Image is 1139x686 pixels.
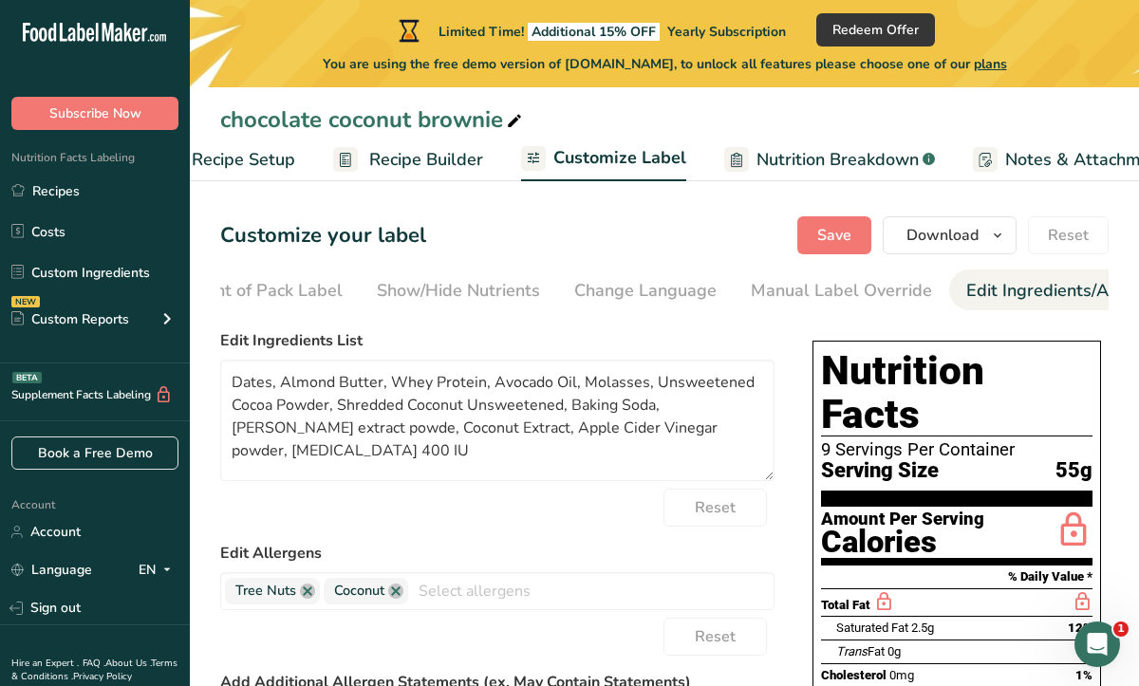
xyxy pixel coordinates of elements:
[821,440,1092,459] div: 9 Servings Per Container
[220,329,775,352] label: Edit Ingredients List
[911,621,934,635] span: 2.5g
[220,542,775,565] label: Edit Allergens
[369,147,483,173] span: Recipe Builder
[156,139,295,181] a: Recipe Setup
[1075,668,1092,682] span: 1%
[1028,216,1109,254] button: Reset
[73,670,132,683] a: Privacy Policy
[528,23,660,41] span: Additional 15% OFF
[11,657,79,670] a: Hire an Expert .
[797,216,871,254] button: Save
[695,625,736,648] span: Reset
[377,278,540,304] div: Show/Hide Nutrients
[889,668,914,682] span: 0mg
[751,278,932,304] div: Manual Label Override
[12,372,42,383] div: BETA
[83,657,105,670] a: FAQ .
[220,102,526,137] div: chocolate coconut brownie
[190,278,343,304] div: Front of Pack Label
[663,489,767,527] button: Reset
[192,147,295,173] span: Recipe Setup
[395,19,786,42] div: Limited Time!
[521,137,686,182] a: Customize Label
[724,139,935,181] a: Nutrition Breakdown
[11,97,178,130] button: Subscribe Now
[883,216,1017,254] button: Download
[11,553,92,586] a: Language
[667,23,786,41] span: Yearly Subscription
[821,528,984,556] div: Calories
[553,145,686,171] span: Customize Label
[408,576,774,605] input: Select allergens
[105,657,151,670] a: About Us .
[1113,621,1129,637] span: 1
[832,20,919,40] span: Redeem Offer
[821,459,939,483] span: Serving Size
[1055,459,1092,483] span: 55g
[821,598,870,612] span: Total Fat
[821,565,1092,588] section: % Daily Value *
[139,559,178,582] div: EN
[756,147,919,173] span: Nutrition Breakdown
[235,581,296,602] span: Tree Nuts
[1074,621,1120,667] iframe: Intercom live chat
[974,55,1007,73] span: plans
[1048,224,1089,247] span: Reset
[333,139,483,181] a: Recipe Builder
[816,13,935,46] button: Redeem Offer
[695,496,736,519] span: Reset
[817,224,851,247] span: Save
[1068,621,1092,635] span: 12%
[906,224,979,247] span: Download
[323,54,1007,74] span: You are using the free demo version of [DOMAIN_NAME], to unlock all features please choose one of...
[49,103,141,123] span: Subscribe Now
[887,644,901,658] span: 0g
[663,618,767,656] button: Reset
[836,644,868,658] i: Trans
[11,296,40,307] div: NEW
[220,220,426,251] h1: Customize your label
[821,510,984,528] div: Amount Per Serving
[11,309,129,329] div: Custom Reports
[836,644,885,658] span: Fat
[334,581,384,602] span: Coconut
[821,349,1092,436] h1: Nutrition Facts
[836,621,908,635] span: Saturated Fat
[11,657,177,683] a: Terms & Conditions .
[821,668,887,682] span: Cholesterol
[574,278,717,304] div: Change Language
[11,436,178,470] a: Book a Free Demo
